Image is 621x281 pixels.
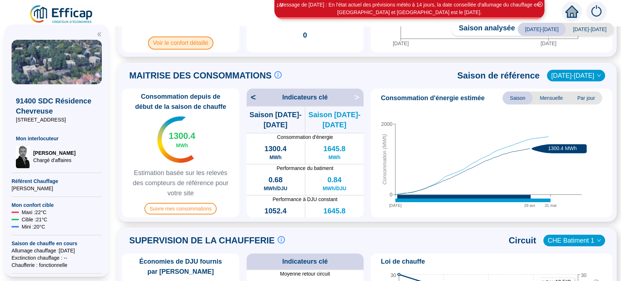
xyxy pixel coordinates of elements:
[12,254,102,261] span: Exctinction chauffage : --
[566,23,614,36] span: [DATE]-[DATE]
[264,185,287,192] span: MWh/DJU
[247,110,305,130] span: Saison [DATE]-[DATE]
[381,121,392,127] tspan: 2000
[33,149,75,157] span: [PERSON_NAME]
[581,272,587,278] tspan: 30
[275,1,543,16] div: Message de [DATE] : En l'état actuel des prévisions météo à 14 jours, la date conseillée d'alluma...
[540,41,556,46] tspan: [DATE]
[323,185,346,192] span: MWh/DJU
[12,178,102,185] span: Référent Chauffage
[129,235,275,246] span: SUPERVISION DE LA CHAUFFERIE
[12,201,102,209] span: Mon confort cible
[247,165,364,172] span: Performance du batiment
[16,145,30,168] img: Chargé d'affaires
[551,70,601,81] span: 2022-2023
[452,23,515,36] span: Saison analysée
[565,5,578,18] span: home
[503,91,533,105] span: Saison
[97,32,102,37] span: double-left
[597,73,601,78] span: down
[303,30,307,40] span: 0
[389,203,402,208] tspan: [DATE]
[12,185,102,192] span: [PERSON_NAME]
[354,91,364,103] span: >
[33,157,75,164] span: Chargé d'affaires
[597,238,601,243] span: down
[157,116,194,163] img: indicateur températures
[16,96,97,116] span: 91400 SDC Résidence Chevreuse
[22,223,45,230] span: Mini : 20 °C
[305,110,364,130] span: Saison [DATE]-[DATE]
[247,133,364,141] span: Consommation d'énergie
[125,168,236,198] span: Estimation basée sur les relevés des compteurs de référence pour votre site
[323,206,346,216] span: 1645.8
[12,261,102,269] span: Chaufferie : fonctionnelle
[276,3,283,8] i: 1 / 3
[393,41,409,46] tspan: [DATE]
[176,142,188,149] span: MWh
[247,270,364,277] span: Moyenne retour circuit
[509,235,536,246] span: Circuit
[125,91,236,112] span: Consommation depuis de début de la saison de chauffe
[22,216,47,223] span: Cible : 21 °C
[327,175,342,185] span: 0.84
[282,256,328,267] span: Indicateurs clé
[457,70,540,81] span: Saison de référence
[548,235,601,246] span: CHE Batiment 1
[329,154,340,161] span: MWh
[265,206,287,216] span: 1052.4
[323,144,346,154] span: 1645.8
[544,203,556,208] tspan: 31 mai
[570,91,602,105] span: Par jour
[29,4,94,25] img: efficap energie logo
[548,145,577,151] text: 1300.4 MWh
[129,70,272,81] span: MAITRISE DES CONSOMMATIONS
[381,256,425,267] span: Loi de chauffe
[269,216,281,223] span: MWh
[381,93,485,103] span: Consommation d'énergie estimée
[278,236,285,243] span: info-circle
[269,154,281,161] span: MWh
[282,92,328,102] span: Indicateurs clé
[169,130,195,142] span: 1300.4
[533,91,570,105] span: Mensuelle
[125,256,236,277] span: Économies de DJU fournis par [PERSON_NAME]
[148,37,213,50] span: Voir le confort détaillé
[382,134,387,185] tspan: Consommation (MWh)
[538,2,543,7] span: close-circle
[329,216,340,223] span: MWh
[274,71,282,78] span: info-circle
[247,91,256,103] span: <
[390,192,392,197] tspan: 0
[12,240,102,247] span: Saison de chauffe en cours
[22,209,47,216] span: Maxi : 22 °C
[247,196,364,203] span: Performance à DJU constant
[265,144,287,154] span: 1300.4
[524,203,536,208] tspan: 29 avr.
[16,116,97,123] span: [STREET_ADDRESS]
[144,203,217,214] span: Suivre mes consommations
[518,23,566,36] span: [DATE]-[DATE]
[12,247,102,254] span: Allumage chauffage : [DATE]
[586,1,607,22] img: alerts
[269,175,283,185] span: 0.68
[16,135,97,142] span: Mon interlocuteur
